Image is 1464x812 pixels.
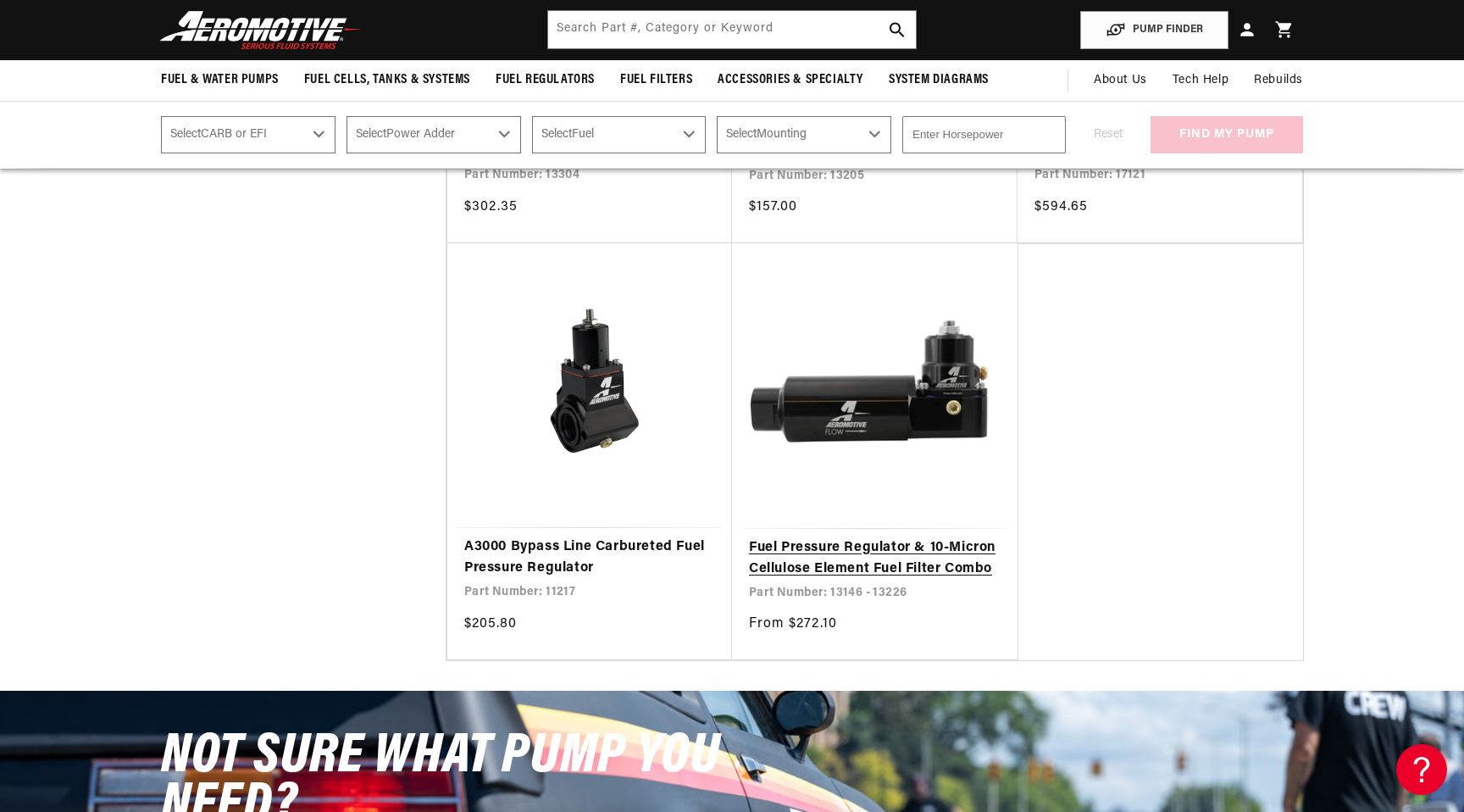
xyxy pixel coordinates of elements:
[902,116,1066,153] input: Enter Horsepower
[148,60,291,100] summary: Fuel & Water Pumps
[155,10,367,50] img: Aeromotive
[161,116,335,153] select: CARB or EFI
[879,11,916,48] button: search button
[548,11,916,48] input: Search by Part Number, Category or Keyword
[347,116,521,153] select: Power Adder
[532,116,707,153] select: Fuel
[496,71,595,89] span: Fuel Regulators
[1081,60,1160,101] a: About Us
[304,71,470,89] span: Fuel Cells, Tanks & Systems
[717,116,891,153] select: Mounting
[1241,60,1316,101] summary: Rebuilds
[483,60,607,100] summary: Fuel Regulators
[718,71,863,89] span: Accessories & Specialty
[1160,60,1241,101] summary: Tech Help
[1080,11,1228,49] button: PUMP FINDER
[876,60,1001,100] summary: System Diagrams
[889,71,989,89] span: System Diagrams
[1094,74,1147,86] span: About Us
[161,71,279,89] span: Fuel & Water Pumps
[607,60,705,100] summary: Fuel Filters
[749,537,1001,581] a: Fuel Pressure Regulator & 10-Micron Cellulose Element Fuel Filter Combo
[705,60,876,100] summary: Accessories & Specialty
[1173,71,1228,90] span: Tech Help
[464,537,715,580] a: A3000 Bypass Line Carbureted Fuel Pressure Regulator
[291,60,483,100] summary: Fuel Cells, Tanks & Systems
[1254,71,1303,90] span: Rebuilds
[620,71,692,89] span: Fuel Filters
